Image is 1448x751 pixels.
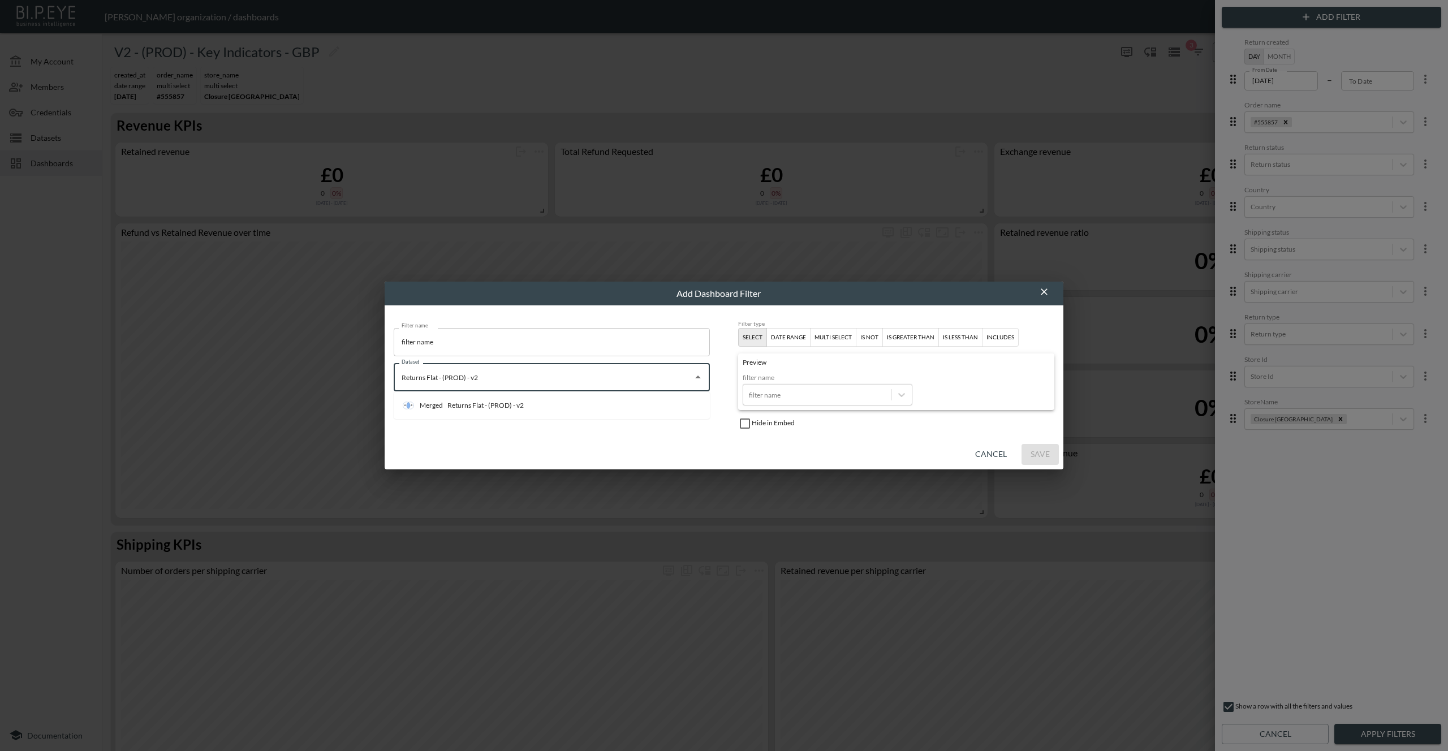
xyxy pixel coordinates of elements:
[402,322,428,329] label: Filter name
[943,333,978,343] div: is less than
[743,358,1050,373] div: Preview
[399,368,688,386] input: Select dataset
[402,358,420,365] label: Dataset
[810,328,856,347] button: multi select
[738,410,1054,430] div: Hide in Embed
[971,444,1011,465] button: Cancel
[938,328,982,347] button: is less than
[743,333,762,343] div: Select
[887,333,934,343] div: is greater than
[986,333,1014,343] div: includes
[690,369,706,385] button: Close
[743,373,912,384] div: filter name
[398,286,1038,301] div: Add Dashboard Filter
[403,400,414,411] img: inner join icon
[882,328,939,347] button: is greater than
[982,328,1019,347] button: includes
[738,320,1054,328] div: Filter type
[447,400,524,411] div: Returns Flat - (PROD) - v2
[766,328,811,347] button: date range
[860,333,878,343] div: is not
[815,333,852,343] div: multi select
[403,400,524,411] div: Returns Flat - (PROD) - v2
[771,333,806,343] div: date range
[738,328,767,347] button: Select
[420,400,443,411] p: Merged
[856,328,883,347] button: is not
